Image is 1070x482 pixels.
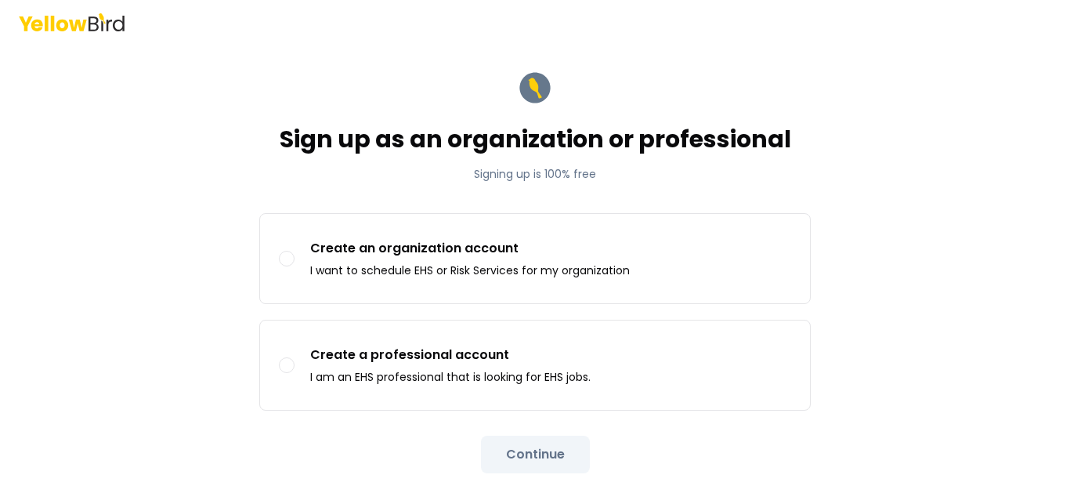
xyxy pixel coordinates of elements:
[279,251,295,266] button: Create an organization accountI want to schedule EHS or Risk Services for my organization
[310,239,630,258] p: Create an organization account
[279,357,295,373] button: Create a professional accountI am an EHS professional that is looking for EHS jobs.
[310,346,591,364] p: Create a professional account
[310,369,591,385] p: I am an EHS professional that is looking for EHS jobs.
[310,263,630,278] p: I want to schedule EHS or Risk Services for my organization
[280,125,791,154] h1: Sign up as an organization or professional
[280,166,791,182] p: Signing up is 100% free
